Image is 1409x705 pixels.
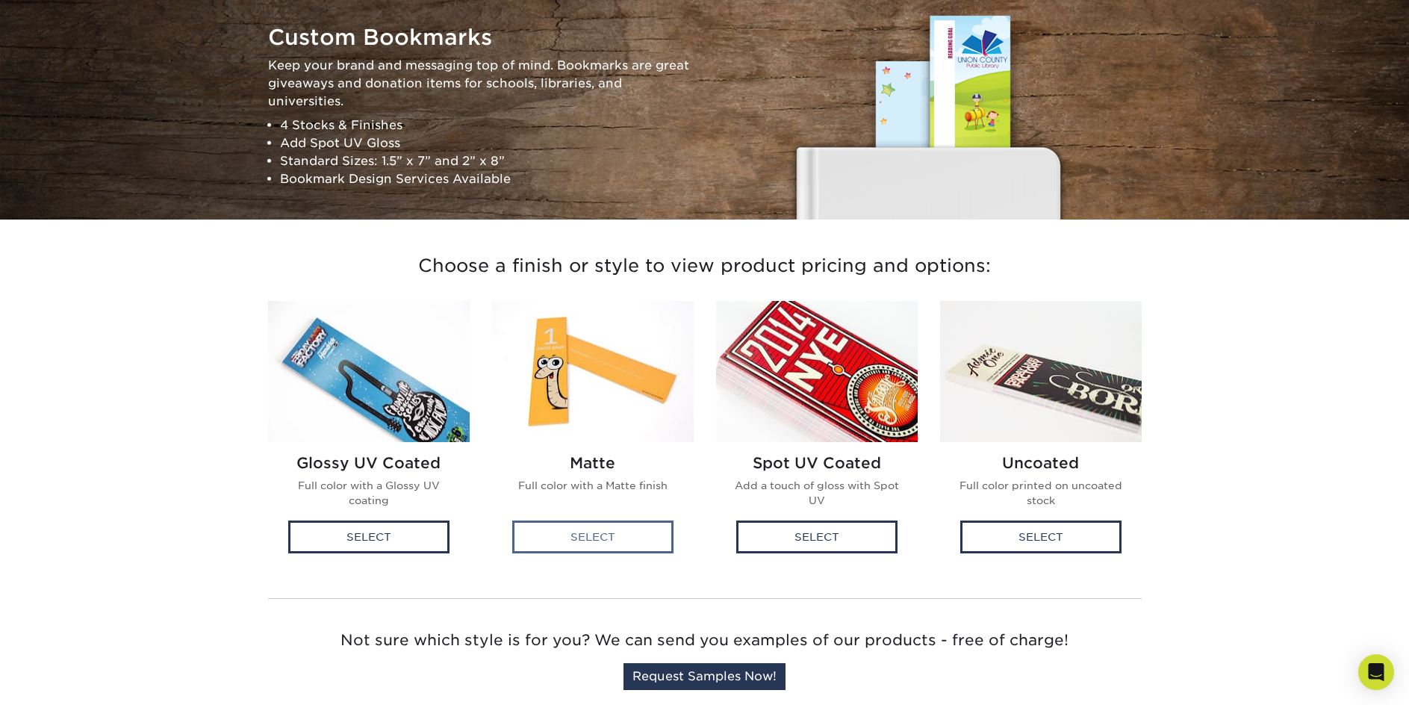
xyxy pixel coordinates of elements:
[728,478,906,509] p: Add a touch of gloss with Spot UV
[268,301,470,568] a: Glossy UV Coated Bookmarks Glossy UV Coated Full color with a Glossy UV coating Select
[940,301,1142,442] img: Uncoated Bookmarks
[280,152,694,170] li: Standard Sizes: 1.5” x 7” and 2” x 8”
[736,521,898,553] div: Select
[504,454,682,472] h2: Matte
[940,301,1142,568] a: Uncoated Bookmarks Uncoated Full color printed on uncoated stock Select
[960,521,1122,553] div: Select
[716,301,918,568] a: Spot UV Coated Bookmarks Spot UV Coated Add a touch of gloss with Spot UV Select
[268,25,694,51] h1: Custom Bookmarks
[492,301,694,568] a: Matte Bookmarks Matte Full color with a Matte finish Select
[4,659,127,700] iframe: Google Customer Reviews
[288,521,450,553] div: Select
[268,301,470,442] img: Glossy UV Coated Bookmarks
[280,478,458,509] p: Full color with a Glossy UV coating
[787,10,1070,220] img: Bookmarks
[512,521,674,553] div: Select
[504,478,682,493] p: Full color with a Matte finish
[952,478,1130,509] p: Full color printed on uncoated stock
[280,134,694,152] li: Add Spot UV Gloss
[280,116,694,134] li: 4 Stocks & Finishes
[952,454,1130,472] h2: Uncoated
[268,56,694,110] p: Keep your brand and messaging top of mind. Bookmarks are great giveaways and donation items for s...
[268,629,1142,651] p: Not sure which style is for you? We can send you examples of our products - free of charge!
[623,663,786,690] a: Request Samples Now!
[268,237,1142,295] h3: Choose a finish or style to view product pricing and options:
[1358,654,1394,690] div: Open Intercom Messenger
[716,301,918,442] img: Spot UV Coated Bookmarks
[280,454,458,472] h2: Glossy UV Coated
[280,170,694,187] li: Bookmark Design Services Available
[728,454,906,472] h2: Spot UV Coated
[492,301,694,442] img: Matte Bookmarks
